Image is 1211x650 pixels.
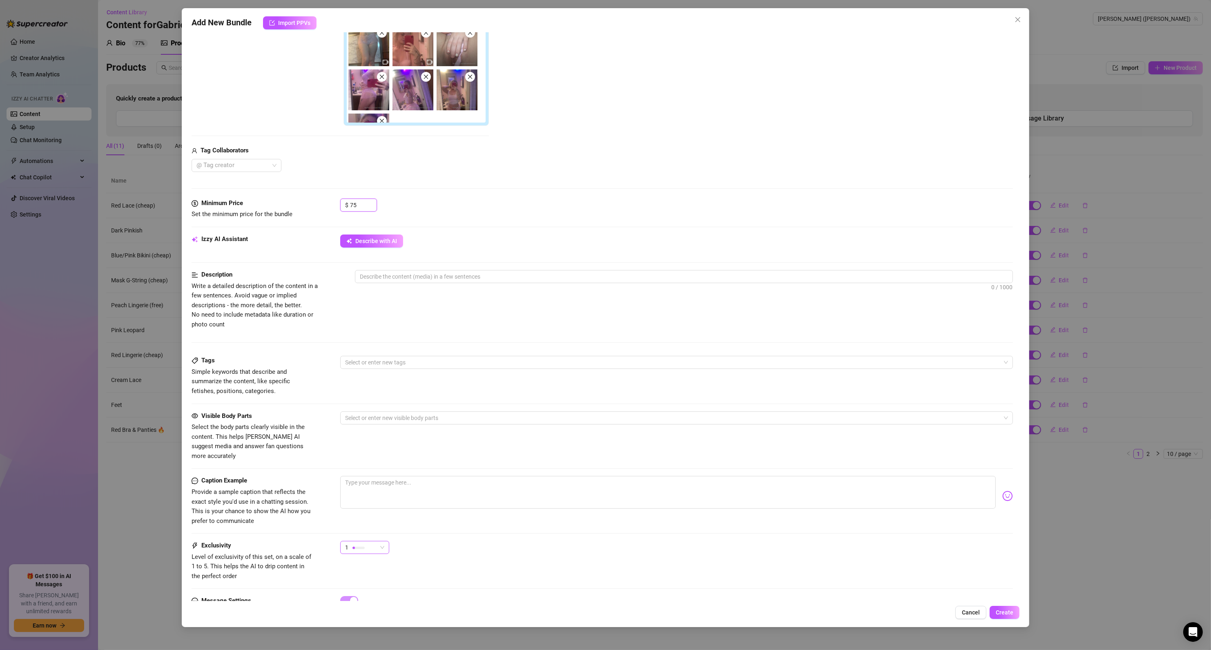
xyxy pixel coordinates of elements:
[192,357,198,364] span: tag
[192,596,198,606] span: message
[201,235,248,243] strong: Izzy AI Assistant
[996,609,1013,616] span: Create
[467,30,473,36] span: close
[278,20,310,26] span: Import PPVs
[192,423,305,460] span: Select the body parts clearly visible in the content. This helps [PERSON_NAME] AI suggest media a...
[192,476,198,486] span: message
[1002,491,1013,501] img: svg%3e
[437,69,477,110] img: media
[192,541,198,551] span: thunderbolt
[437,25,477,66] img: media
[423,30,429,36] span: close
[192,553,311,580] span: Level of exclusivity of this set, on a scale of 1 to 5. This helps the AI to drip content in the ...
[201,597,251,604] strong: Message Settings
[201,542,231,549] strong: Exclusivity
[355,238,397,244] span: Describe with AI
[192,210,292,218] span: Set the minimum price for the bundle
[345,541,348,554] span: 1
[962,609,980,616] span: Cancel
[1011,16,1024,23] span: Close
[201,147,249,154] strong: Tag Collaborators
[269,20,275,26] span: import
[201,412,252,420] strong: Visible Body Parts
[467,74,473,80] span: close
[990,606,1019,619] button: Create
[263,16,317,29] button: Import PPVs
[379,30,385,36] span: close
[201,271,232,278] strong: Description
[1015,16,1021,23] span: close
[192,270,198,280] span: align-left
[201,199,243,207] strong: Minimum Price
[393,69,433,110] img: media
[348,25,389,66] img: media
[1183,622,1203,642] div: Open Intercom Messenger
[192,199,198,208] span: dollar
[379,74,385,80] span: close
[423,74,429,80] span: close
[427,59,433,65] span: video-camera
[393,25,433,66] img: media
[348,69,389,110] img: media
[192,282,318,328] span: Write a detailed description of the content in a few sentences. Avoid vague or implied descriptio...
[348,114,389,154] img: media
[201,357,215,364] strong: Tags
[192,488,310,525] span: Provide a sample caption that reflects the exact style you'd use in a chatting session. This is y...
[192,368,290,395] span: Simple keywords that describe and summarize the content, like specific fetishes, positions, categ...
[340,235,403,248] button: Describe with AI
[383,59,388,65] span: video-camera
[192,146,197,156] span: user
[379,118,385,124] span: close
[192,16,252,29] span: Add New Bundle
[201,477,247,484] strong: Caption Example
[1011,13,1024,26] button: Close
[955,606,986,619] button: Cancel
[192,413,198,419] span: eye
